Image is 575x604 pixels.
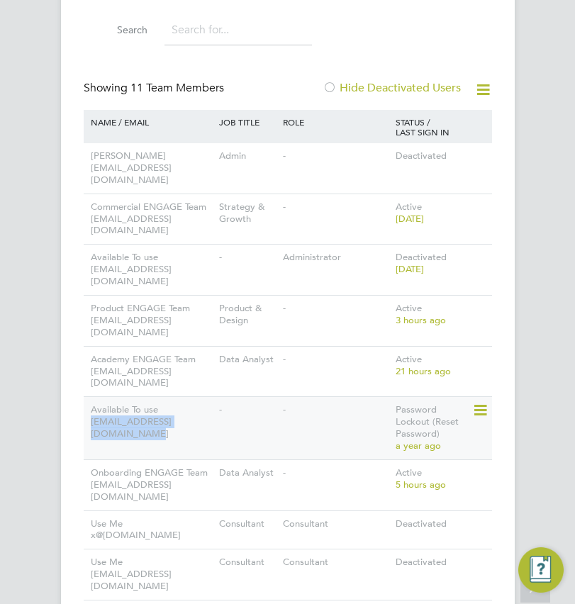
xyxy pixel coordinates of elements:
[216,245,280,271] div: -
[323,81,461,95] label: Hide Deactivated Users
[392,296,489,334] div: Active
[216,460,280,486] div: Data Analyst
[279,296,391,322] div: -
[392,245,489,283] div: Deactivated
[216,511,280,537] div: Consultant
[392,397,472,459] div: Password Lockout (Reset Password)
[518,547,564,593] button: Engage Resource Center
[392,549,489,576] div: Deactivated
[279,460,391,486] div: -
[392,511,489,537] div: Deactivated
[130,81,224,95] span: 11 Team Members
[396,440,441,452] span: a year ago
[396,479,446,491] span: 5 hours ago
[279,511,391,537] div: Consultant
[87,511,216,549] div: Use Me x@[DOMAIN_NAME]
[164,16,312,45] input: Search for...
[87,460,216,510] div: Onboarding ENGAGE Team [EMAIL_ADDRESS][DOMAIN_NAME]
[87,549,216,600] div: Use Me [EMAIL_ADDRESS][DOMAIN_NAME]
[216,143,280,169] div: Admin
[392,460,489,498] div: Active
[279,245,391,271] div: Administrator
[279,397,391,423] div: -
[87,347,216,397] div: Academy ENGAGE Team [EMAIL_ADDRESS][DOMAIN_NAME]
[216,296,280,334] div: Product & Design
[216,549,280,576] div: Consultant
[84,81,227,96] div: Showing
[392,143,489,169] div: Deactivated
[216,397,280,423] div: -
[87,397,216,447] div: Available To use [EMAIL_ADDRESS][DOMAIN_NAME]
[396,213,424,225] span: [DATE]
[279,143,391,169] div: -
[279,549,391,576] div: Consultant
[396,314,446,326] span: 3 hours ago
[392,110,489,144] div: STATUS / LAST SIGN IN
[216,347,280,373] div: Data Analyst
[392,194,489,233] div: Active
[396,263,424,275] span: [DATE]
[87,110,216,134] div: NAME / EMAIL
[87,245,216,295] div: Available To use [EMAIL_ADDRESS][DOMAIN_NAME]
[87,296,216,346] div: Product ENGAGE Team [EMAIL_ADDRESS][DOMAIN_NAME]
[279,110,391,134] div: ROLE
[87,194,216,245] div: Commercial ENGAGE Team [EMAIL_ADDRESS][DOMAIN_NAME]
[279,347,391,373] div: -
[84,23,147,36] label: Search
[216,194,280,233] div: Strategy & Growth
[392,347,489,385] div: Active
[87,143,216,194] div: [PERSON_NAME] [EMAIL_ADDRESS][DOMAIN_NAME]
[216,110,280,134] div: JOB TITLE
[396,365,451,377] span: 21 hours ago
[279,194,391,220] div: -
